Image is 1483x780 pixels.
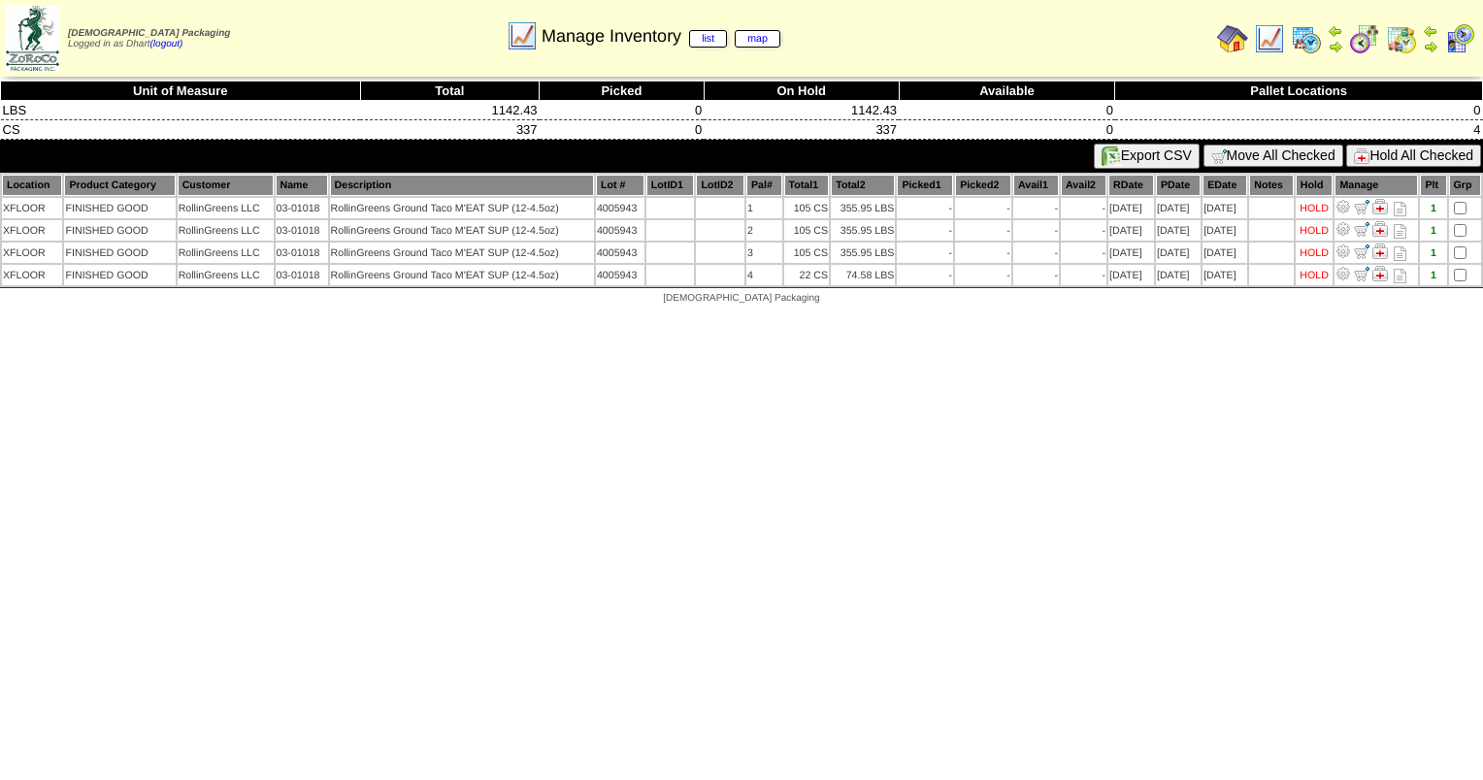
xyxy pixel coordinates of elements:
td: 337 [704,120,899,140]
td: - [955,198,1011,218]
img: Adjust [1335,221,1351,237]
td: - [1013,243,1059,263]
td: 4005943 [596,198,644,218]
td: [DATE] [1156,243,1201,263]
td: - [897,220,953,241]
td: RollinGreens Ground Taco M'EAT SUP (12-4.5oz) [330,243,594,263]
td: 4005943 [596,243,644,263]
th: Picked [540,81,705,101]
i: Note [1394,269,1406,283]
div: HOLD [1300,203,1329,214]
img: Adjust [1335,266,1351,281]
button: Hold All Checked [1346,145,1481,167]
td: RollinGreens LLC [178,265,274,285]
th: EDate [1203,175,1247,196]
td: 4 [746,265,782,285]
td: FINISHED GOOD [64,220,175,241]
td: 03-01018 [276,265,328,285]
img: Manage Hold [1372,221,1388,237]
td: 0 [899,101,1115,120]
th: Manage [1335,175,1418,196]
th: Location [2,175,62,196]
img: hold.gif [1354,148,1369,164]
div: 1 [1421,270,1445,281]
td: [DATE] [1203,243,1247,263]
td: 355.95 LBS [831,198,895,218]
div: HOLD [1300,247,1329,259]
th: LotID1 [646,175,695,196]
td: 74.58 LBS [831,265,895,285]
img: Move [1354,266,1369,281]
th: Total [360,81,539,101]
th: PDate [1156,175,1201,196]
td: [DATE] [1156,265,1201,285]
th: Total2 [831,175,895,196]
td: 1142.43 [360,101,539,120]
td: RollinGreens LLC [178,243,274,263]
img: calendarprod.gif [1291,23,1322,54]
td: XFLOOR [2,243,62,263]
th: LotID2 [696,175,744,196]
td: XFLOOR [2,265,62,285]
img: line_graph.gif [1254,23,1285,54]
th: Avail2 [1061,175,1106,196]
td: - [1061,220,1106,241]
td: 22 CS [784,265,830,285]
td: FINISHED GOOD [64,265,175,285]
a: (logout) [150,39,183,49]
div: 1 [1421,225,1445,237]
td: RollinGreens LLC [178,220,274,241]
td: 03-01018 [276,198,328,218]
th: Lot # [596,175,644,196]
img: Manage Hold [1372,266,1388,281]
td: 355.95 LBS [831,220,895,241]
img: calendarblend.gif [1349,23,1380,54]
td: 03-01018 [276,243,328,263]
td: 1 [746,198,782,218]
button: Move All Checked [1203,145,1343,167]
div: 1 [1421,203,1445,214]
td: - [1061,198,1106,218]
td: - [955,220,1011,241]
th: Name [276,175,328,196]
i: Note [1394,246,1406,261]
th: Pal# [746,175,782,196]
td: [DATE] [1108,220,1154,241]
th: Unit of Measure [1,81,361,101]
td: [DATE] [1203,265,1247,285]
td: - [1061,265,1106,285]
img: Manage Hold [1372,244,1388,259]
td: - [1061,243,1106,263]
img: Move [1354,244,1369,259]
td: XFLOOR [2,220,62,241]
td: RollinGreens Ground Taco M'EAT SUP (12-4.5oz) [330,220,594,241]
div: 1 [1421,247,1445,259]
div: HOLD [1300,270,1329,281]
img: arrowleft.gif [1328,23,1343,39]
img: home.gif [1217,23,1248,54]
img: Move [1354,199,1369,214]
img: Adjust [1335,244,1351,259]
td: 0 [540,120,705,140]
th: Description [330,175,594,196]
div: HOLD [1300,225,1329,237]
td: 4005943 [596,220,644,241]
td: [DATE] [1203,220,1247,241]
img: arrowright.gif [1328,39,1343,54]
th: Avail1 [1013,175,1059,196]
img: Move [1354,221,1369,237]
img: cart.gif [1211,148,1227,164]
span: [DEMOGRAPHIC_DATA] Packaging [663,293,819,304]
th: Total1 [784,175,830,196]
td: 105 CS [784,198,830,218]
th: Picked1 [897,175,953,196]
td: - [897,243,953,263]
th: Picked2 [955,175,1011,196]
td: 337 [360,120,539,140]
a: map [735,30,780,48]
td: - [955,265,1011,285]
td: 3 [746,243,782,263]
td: - [1013,198,1059,218]
td: CS [1,120,361,140]
img: line_graph.gif [507,20,538,51]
